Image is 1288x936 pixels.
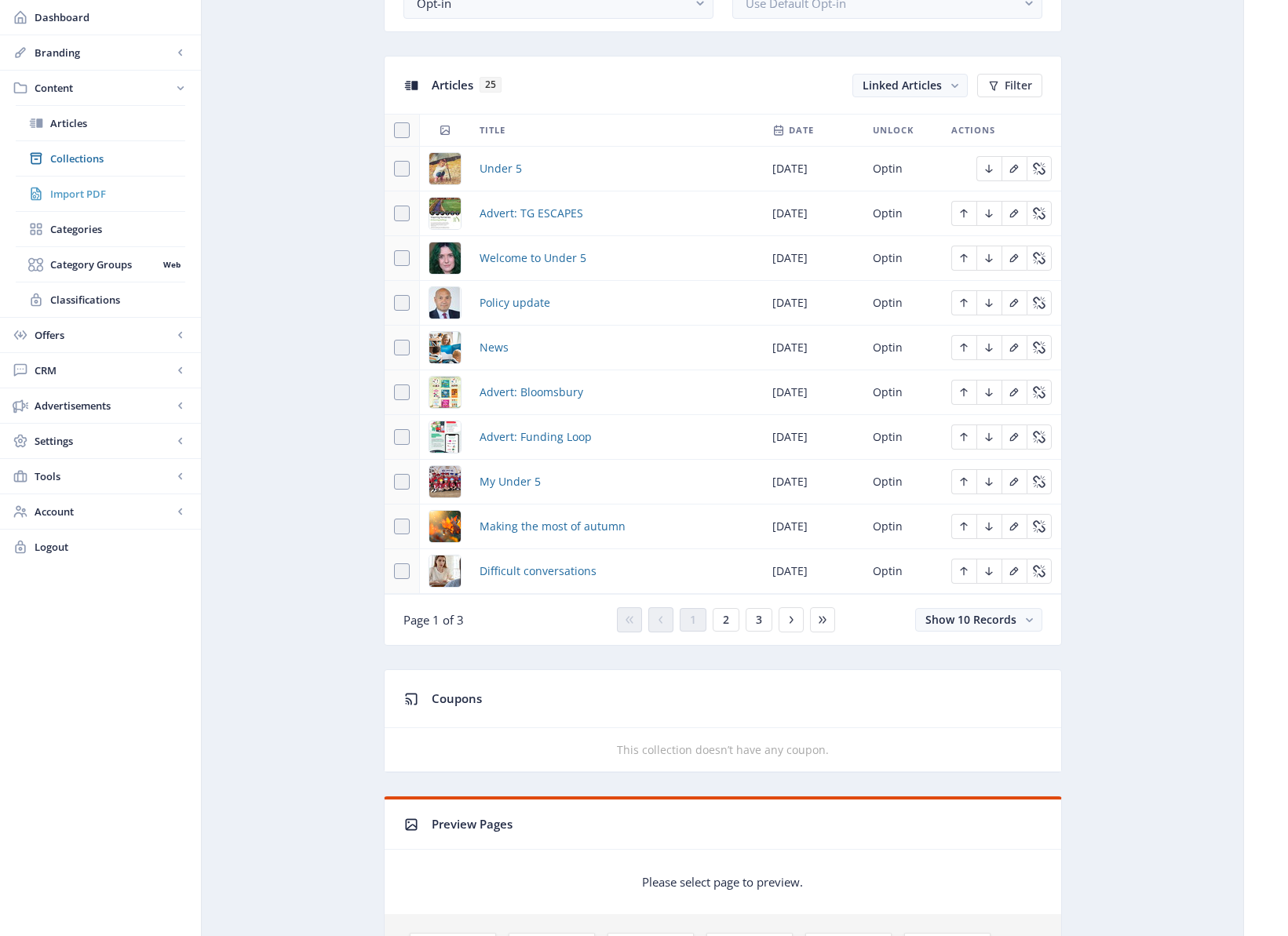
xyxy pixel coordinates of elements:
a: Edit page [976,294,1002,309]
td: Optin [863,549,942,594]
span: Collections [50,151,185,166]
a: Edit page [1027,473,1052,488]
a: Edit page [976,339,1002,354]
span: Linked Articles [863,78,942,93]
a: Categories [16,212,185,246]
span: Settings [35,433,173,449]
td: Optin [863,191,942,236]
a: Edit page [1002,563,1027,577]
td: [DATE] [763,191,863,236]
a: Edit page [976,518,1002,533]
a: Edit page [976,384,1002,399]
a: Edit page [1027,160,1052,175]
td: [DATE] [763,415,863,460]
a: Edit page [1002,428,1027,443]
a: Difficult conversations [480,562,597,581]
a: News [480,338,509,357]
a: Articles [16,106,185,140]
a: Edit page [1002,205,1027,220]
span: Offers [35,327,173,343]
a: Category GroupsWeb [16,247,185,282]
img: img_8-1.jpg [429,421,461,453]
span: 2 [723,614,729,626]
a: Edit page [951,563,976,577]
a: Edit page [1027,249,1052,264]
a: Edit page [951,339,976,354]
a: Edit page [1027,384,1052,399]
span: 1 [690,614,696,626]
img: 83fde777-3742-4c4e-bff7-3fbb9f4e01a4.png [429,332,461,363]
td: [DATE] [763,326,863,370]
td: Optin [863,370,942,415]
a: Making the most of autumn [480,517,626,536]
span: Dashboard [35,9,188,25]
a: Policy update [480,293,550,312]
a: Edit page [1002,473,1027,488]
img: 142e04b1-0bd6-4536-91a0-95e084a5aaa6.png [429,466,461,497]
td: Optin [863,415,942,460]
span: Advertisements [35,398,173,413]
a: Edit page [1002,518,1027,533]
p: Please select page to preview. [642,874,803,890]
span: Classifications [50,292,185,308]
a: Edit page [1027,339,1052,354]
button: Show 10 Records [915,608,1042,632]
span: Tools [35,468,173,484]
span: Unlock [873,121,914,140]
div: Preview Pages [432,812,1042,836]
button: Linked Articles [852,74,968,97]
span: CRM [35,362,173,378]
a: Edit page [951,205,976,220]
td: [DATE] [763,236,863,281]
span: Date [789,121,814,140]
td: [DATE] [763,549,863,594]
img: img_3-2.jpg [429,242,461,274]
span: Filter [1005,79,1032,92]
img: img_1-1.jpg [429,153,461,184]
a: Edit page [1002,249,1027,264]
span: Import PDF [50,186,185,202]
a: Import PDF [16,177,185,211]
td: [DATE] [763,504,863,549]
a: Edit page [976,160,1002,175]
a: Advert: Funding Loop [480,428,592,446]
span: Logout [35,539,188,555]
td: [DATE] [763,370,863,415]
a: Advert: Bloomsbury [480,383,583,402]
span: Title [480,121,505,140]
app-collection-view: Articles [384,56,1062,646]
a: Edit page [1002,339,1027,354]
td: Optin [863,236,942,281]
td: Optin [863,460,942,504]
span: Branding [35,45,173,60]
button: 2 [713,608,739,632]
app-collection-view: Coupons [384,669,1062,773]
a: Edit page [976,249,1002,264]
span: Category Groups [50,257,158,272]
a: Under 5 [480,159,522,178]
span: Show 10 Records [925,612,1016,627]
a: Advert: TG ESCAPES [480,204,583,223]
td: [DATE] [763,460,863,504]
span: Account [35,504,173,519]
a: Edit page [1027,205,1052,220]
a: Edit page [1027,563,1052,577]
td: Optin [863,281,942,326]
td: [DATE] [763,147,863,191]
a: My Under 5 [480,472,541,491]
a: Edit page [1002,160,1027,175]
a: Edit page [1002,384,1027,399]
button: 1 [680,608,706,632]
a: Collections [16,141,185,176]
img: img_14-1.jpg [429,555,461,587]
span: Coupons [432,690,482,706]
a: Welcome to Under 5 [480,249,586,268]
span: Content [35,80,173,96]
